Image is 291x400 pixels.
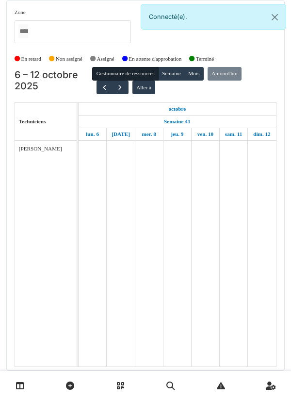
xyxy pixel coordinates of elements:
a: 12 octobre 2025 [251,128,273,140]
button: Gestionnaire de ressources [92,67,158,81]
a: 7 octobre 2025 [109,128,132,140]
label: Zone [15,8,26,17]
a: 8 octobre 2025 [139,128,158,140]
label: Assigné [97,55,114,63]
label: Non assigné [56,55,82,63]
label: Terminé [196,55,214,63]
span: Techniciens [19,118,46,124]
button: Semaine [158,67,185,81]
input: Tous [18,24,28,38]
a: 10 octobre 2025 [195,128,216,140]
button: Suivant [112,81,128,95]
label: En attente d'approbation [129,55,181,63]
button: Aujourd'hui [208,67,242,81]
a: 6 octobre 2025 [83,128,101,140]
button: Aller à [132,81,155,94]
button: Précédent [97,81,113,95]
a: Semaine 41 [162,116,193,128]
div: Connecté(e). [141,4,286,30]
button: Close [264,4,286,30]
h2: 6 – 12 octobre 2025 [15,69,93,92]
button: Mois [184,67,204,81]
a: 9 octobre 2025 [168,128,186,140]
a: 11 octobre 2025 [223,128,244,140]
a: 6 octobre 2025 [166,103,188,115]
span: [PERSON_NAME] [19,146,62,151]
label: En retard [21,55,41,63]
